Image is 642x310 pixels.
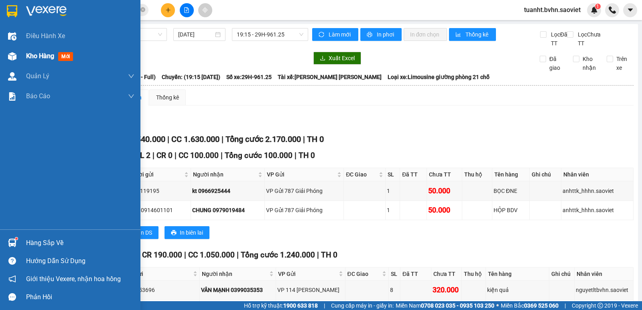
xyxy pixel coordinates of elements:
[549,267,575,281] th: Ghi chú
[7,5,17,17] img: logo-vxr
[575,267,634,281] th: Nhân viên
[579,55,600,72] span: Kho nhận
[465,30,490,39] span: Thống kê
[400,168,427,181] th: Đã TT
[265,201,344,220] td: VP Gửi 787 Giải Phóng
[128,170,182,179] span: Người gửi
[175,151,177,160] span: |
[156,93,179,102] div: Thống kê
[303,134,305,144] span: |
[421,302,494,309] strong: 0708 023 035 - 0935 103 250
[178,30,214,39] input: 14/10/2025
[278,73,382,81] span: Tài xế: [PERSON_NAME] [PERSON_NAME]
[428,185,461,197] div: 50.000
[152,151,154,160] span: |
[367,32,374,38] span: printer
[518,5,587,15] span: tuanht.bvhn.saoviet
[387,186,398,195] div: 1
[8,275,16,283] span: notification
[139,228,152,237] span: In DS
[266,186,342,195] div: VP Gửi 787 Giải Phóng
[171,230,177,236] span: printer
[347,269,381,278] span: ĐC Giao
[324,301,325,310] span: |
[396,301,494,310] span: Miền Nam
[128,73,134,79] span: down
[546,55,567,72] span: Đã giao
[265,181,344,201] td: VP Gửi 787 Giải Phóng
[595,4,601,9] sup: 1
[26,91,50,101] span: Báo cáo
[307,134,324,144] span: TH 0
[198,3,212,17] button: aim
[135,151,150,160] span: SL 2
[329,30,352,39] span: Làm mới
[360,28,402,41] button: printerIn phơi
[165,7,171,13] span: plus
[8,239,16,247] img: warehouse-icon
[118,269,191,278] span: Người gửi
[428,205,461,216] div: 50.000
[26,255,134,267] div: Hướng dẫn sử dụng
[277,286,344,294] div: VP 114 [PERSON_NAME]
[15,237,18,240] sup: 1
[226,73,272,81] span: Số xe: 29H-961.25
[623,3,637,17] button: caret-down
[142,250,182,259] span: CR 190.000
[26,71,49,81] span: Quản Lý
[201,286,274,294] div: VÂN MẠNH 0399035353
[193,170,256,179] span: Người nhận
[319,32,325,38] span: sync
[188,250,235,259] span: CC 1.050.000
[561,168,634,181] th: Nhân viên
[388,73,490,81] span: Loại xe: Limousine giường phòng 21 chỗ
[8,293,16,301] span: message
[389,267,400,281] th: SL
[501,301,559,310] span: Miền Bắc
[487,286,548,294] div: kiện quả
[140,6,145,14] span: close-circle
[26,274,121,284] span: Giới thiệu Vexere, nhận hoa hồng
[179,151,219,160] span: CC 100.000
[8,72,16,81] img: warehouse-icon
[563,186,632,195] div: anhttk_hhhn.saoviet
[8,32,16,41] img: warehouse-icon
[161,3,175,17] button: plus
[400,267,431,281] th: Đã TT
[140,7,145,12] span: close-circle
[312,28,358,41] button: syncLàm mới
[237,250,239,259] span: |
[299,151,315,160] span: TH 0
[226,134,301,144] span: Tổng cước 2.170.000
[346,170,377,179] span: ĐC Giao
[563,206,632,215] div: anhttk_hhhn.saoviet
[433,284,461,296] div: 320.000
[117,286,198,294] div: kt 0987853696
[124,134,165,144] span: CR 540.000
[241,250,315,259] span: Tổng cước 1.240.000
[492,168,530,181] th: Tên hàng
[26,291,134,303] div: Phản hồi
[202,7,208,13] span: aim
[320,55,325,62] span: download
[321,250,337,259] span: TH 0
[596,4,599,9] span: 1
[431,267,462,281] th: Chưa TT
[548,30,569,48] span: Lọc Đã TT
[575,30,607,48] span: Lọc Chưa TT
[266,206,342,215] div: VP Gửi 787 Giải Phóng
[462,168,492,181] th: Thu hộ
[180,228,203,237] span: In biên lai
[494,206,528,215] div: HỘP BDV
[313,52,361,65] button: downloadXuất Excel
[167,134,169,144] span: |
[278,269,337,278] span: VP Gửi
[455,32,462,38] span: bar-chart
[58,52,73,61] span: mới
[609,6,616,14] img: phone-icon
[524,302,559,309] strong: 0369 525 060
[165,226,209,239] button: printerIn biên lai
[449,28,496,41] button: bar-chartThống kê
[184,250,186,259] span: |
[162,73,220,81] span: Chuyến: (19:15 [DATE])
